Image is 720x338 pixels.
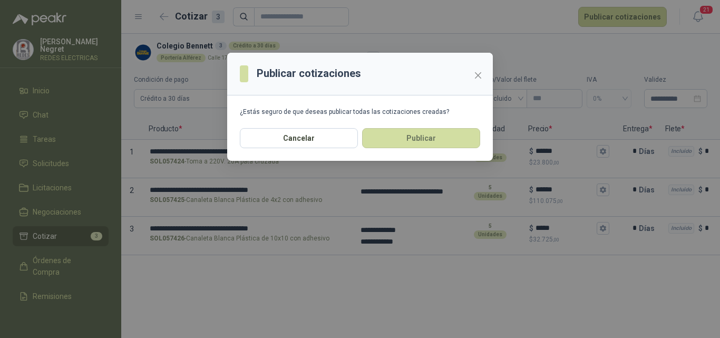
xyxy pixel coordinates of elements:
span: close [474,71,482,80]
button: Cancelar [240,128,358,148]
button: Close [470,67,487,84]
button: Publicar [362,128,480,148]
h3: Publicar cotizaciones [257,65,361,82]
div: ¿Estás seguro de que deseas publicar todas las cotizaciones creadas? [240,108,480,115]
